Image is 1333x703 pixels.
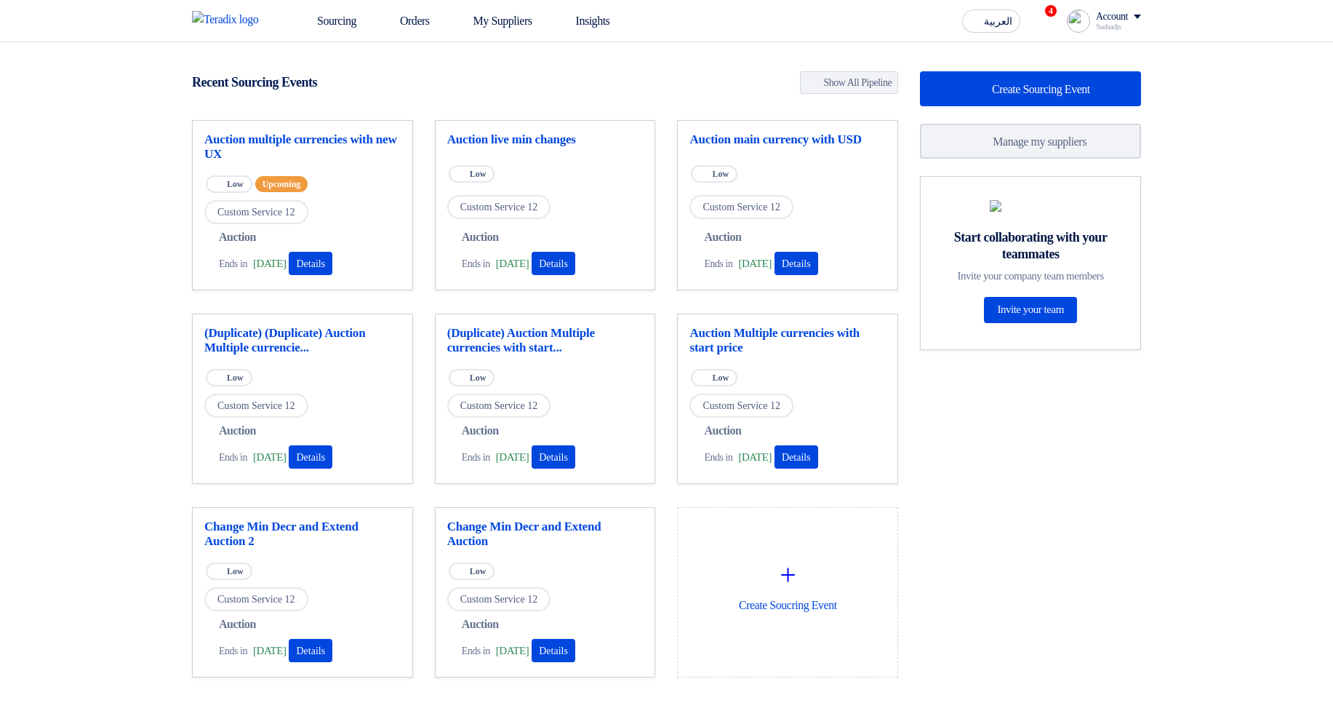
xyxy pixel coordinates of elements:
span: Ends in [704,450,732,465]
span: Ends in [219,643,247,659]
h4: Recent Sourcing Events [192,74,317,90]
a: Auction main currency with USD [689,132,886,147]
span: العربية [984,17,1012,27]
span: Custom Service 12 [689,394,793,418]
span: [DATE] [496,449,529,466]
span: Create Sourcing Event [992,83,1090,95]
span: Upcoming [255,176,308,192]
span: Low [470,566,487,576]
span: [DATE] [496,255,529,272]
a: My Suppliers [441,5,544,37]
button: Details [532,252,575,275]
span: Auction [462,422,499,440]
div: Invite your company team members [938,269,1123,282]
span: [DATE] [253,255,286,272]
a: Insights [544,5,622,37]
a: Orders [368,5,441,37]
button: Details [532,445,575,469]
a: Change Min Decr and Extend Auction 2 [204,520,401,549]
span: Custom Service 12 [689,195,793,219]
span: Auction [704,422,741,440]
span: Low [712,169,729,179]
a: Change Min Decr and Extend Auction [447,520,644,549]
span: Ends in [462,450,490,465]
span: Ends in [462,256,490,271]
a: Auction live min changes [447,132,644,147]
span: 4 [1045,5,1057,17]
span: Auction [462,229,499,246]
button: Details [532,639,575,662]
span: Auction [219,616,256,633]
span: Low [227,179,244,189]
div: + [689,553,886,597]
span: Auction [704,229,741,246]
span: Low [227,373,244,383]
span: Custom Service 12 [204,394,308,418]
span: Auction [219,229,256,246]
button: Details [289,445,332,469]
span: Auction [219,422,256,440]
span: [DATE] [253,449,286,466]
button: Details [289,639,332,662]
span: Custom Service 12 [204,587,308,611]
img: Teradix logo [192,11,268,28]
a: Invite your team [984,297,1076,323]
div: Start collaborating with your teammates [938,229,1123,262]
button: Details [774,445,818,469]
span: [DATE] [253,643,286,659]
span: Low [470,169,487,179]
a: Auction multiple currencies with new UX [204,132,401,162]
span: Custom Service 12 [204,200,308,224]
span: Custom Service 12 [447,195,551,219]
span: Auction [462,616,499,633]
a: (Duplicate) (Duplicate) Auction Multiple currencie... [204,326,401,355]
div: Create Soucring Event [689,520,886,648]
span: Ends in [704,256,732,271]
a: Sourcing [285,5,368,37]
img: invite_your_team.svg [990,200,1071,212]
button: Details [289,252,332,275]
span: [DATE] [739,449,772,466]
span: Low [227,566,244,576]
span: Low [712,373,729,383]
div: Account [1096,11,1128,23]
span: Ends in [219,256,247,271]
span: Ends in [219,450,247,465]
span: Low [470,373,487,383]
button: العربية [962,9,1020,33]
a: Manage my suppliers [920,124,1141,159]
span: [DATE] [739,255,772,272]
img: profile_test.png [1067,9,1090,33]
span: Custom Service 12 [447,394,551,418]
a: Show All Pipeline [800,71,899,94]
span: Custom Service 12 [447,587,551,611]
a: (Duplicate) Auction Multiple currencies with start... [447,326,644,355]
button: Details [774,252,818,275]
div: Sadsadjs [1096,23,1141,31]
a: Auction Multiple currencies with start price [689,326,886,355]
span: Ends in [462,643,490,659]
span: [DATE] [496,643,529,659]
